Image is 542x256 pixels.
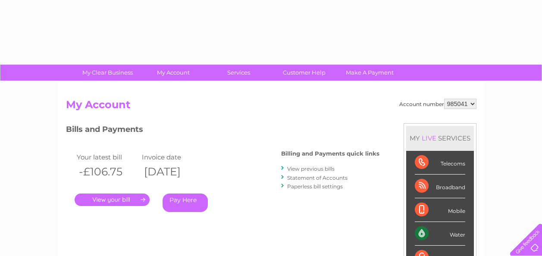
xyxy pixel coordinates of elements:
a: Statement of Accounts [287,175,348,181]
a: Pay Here [163,194,208,212]
div: LIVE [420,134,438,142]
div: Mobile [415,198,465,222]
a: Make A Payment [334,65,405,81]
div: Telecoms [415,151,465,175]
a: Customer Help [269,65,340,81]
a: My Clear Business [72,65,143,81]
th: -£106.75 [75,163,140,181]
a: . [75,194,150,206]
th: [DATE] [140,163,205,181]
h2: My Account [66,99,476,115]
a: View previous bills [287,165,335,172]
a: My Account [138,65,209,81]
div: MY SERVICES [406,126,474,150]
div: Water [415,222,465,246]
div: Broadband [415,175,465,198]
a: Services [203,65,274,81]
div: Account number [399,99,476,109]
a: Paperless bill settings [287,183,343,190]
td: Invoice date [140,151,205,163]
h4: Billing and Payments quick links [281,150,379,157]
td: Your latest bill [75,151,140,163]
h3: Bills and Payments [66,123,379,138]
